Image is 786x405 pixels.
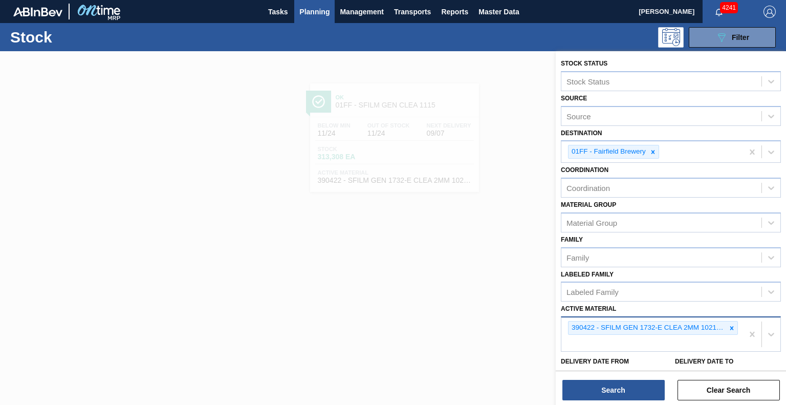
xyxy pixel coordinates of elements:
label: Delivery Date to [675,358,733,365]
div: Stock Status [566,77,609,86]
label: Coordination [561,166,608,174]
div: Source [566,112,591,120]
button: Notifications [703,5,735,19]
div: 390422 - SFILM GEN 1732-E CLEA 2MM 1021 267 ABIST [569,322,726,334]
label: Stock Status [561,60,607,67]
span: Reports [441,6,468,18]
span: Transports [394,6,431,18]
label: Material Group [561,201,616,208]
div: 01FF - Fairfield Brewery [569,145,647,158]
span: Master Data [478,6,519,18]
h1: Stock [10,31,157,43]
img: Logout [763,6,776,18]
label: Delivery Date from [561,358,629,365]
label: Labeled Family [561,271,614,278]
label: Family [561,236,583,243]
div: Coordination [566,184,610,193]
span: Tasks [267,6,289,18]
button: Filter [689,27,776,48]
div: Material Group [566,218,617,227]
span: Planning [299,6,330,18]
label: Source [561,95,587,102]
span: 4241 [720,2,738,13]
span: Filter [732,33,749,41]
img: TNhmsLtSVTkK8tSr43FrP2fwEKptu5GPRR3wAAAABJRU5ErkJggg== [13,7,62,16]
label: Destination [561,130,602,137]
label: Active Material [561,305,616,312]
div: Programming: no user selected [658,27,684,48]
div: Labeled Family [566,288,619,296]
span: Management [340,6,384,18]
div: Family [566,253,589,262]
